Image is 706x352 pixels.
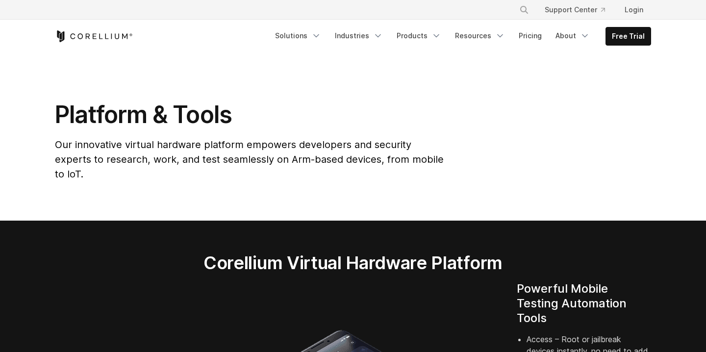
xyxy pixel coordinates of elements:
[157,252,548,274] h2: Corellium Virtual Hardware Platform
[537,1,613,19] a: Support Center
[606,27,651,45] a: Free Trial
[449,27,511,45] a: Resources
[507,1,651,19] div: Navigation Menu
[269,27,327,45] a: Solutions
[55,100,446,129] h1: Platform & Tools
[513,27,548,45] a: Pricing
[391,27,447,45] a: Products
[55,139,444,180] span: Our innovative virtual hardware platform empowers developers and security experts to research, wo...
[517,281,651,326] h4: Powerful Mobile Testing Automation Tools
[329,27,389,45] a: Industries
[550,27,596,45] a: About
[55,30,133,42] a: Corellium Home
[269,27,651,46] div: Navigation Menu
[617,1,651,19] a: Login
[515,1,533,19] button: Search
